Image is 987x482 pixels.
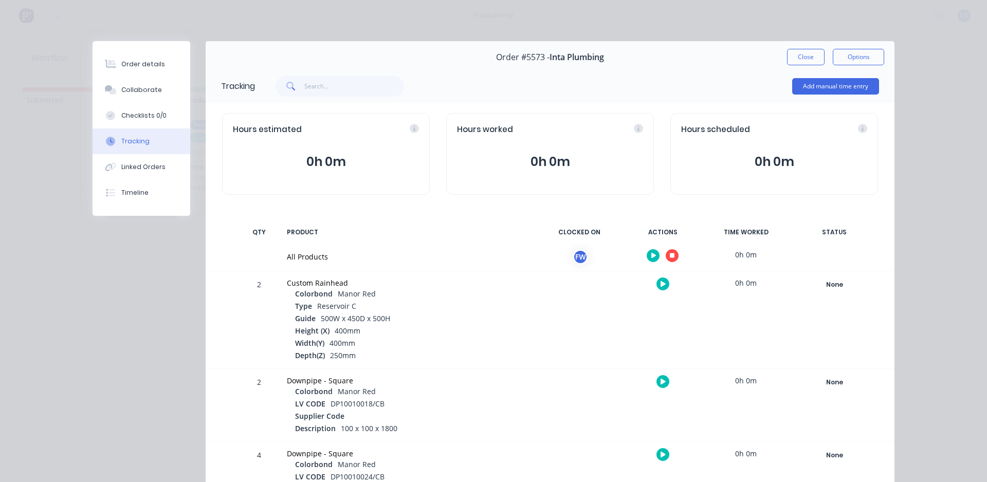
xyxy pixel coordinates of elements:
[93,128,190,154] button: Tracking
[93,103,190,128] button: Checklists 0/0
[295,313,316,324] span: Guide
[541,221,618,243] div: CLOCKED ON
[330,350,356,360] span: 250mm
[338,459,376,469] span: Manor Red
[317,301,356,311] span: Reservoir C
[624,221,701,243] div: ACTIONS
[244,221,275,243] div: QTY
[797,449,871,462] div: None
[295,338,324,348] span: Width(Y)
[797,278,871,291] div: None
[707,442,784,465] div: 0h 0m
[681,152,867,172] button: 0h 0m
[295,398,325,409] span: LV CODE
[792,78,879,95] button: Add manual time entry
[121,188,149,197] div: Timeline
[797,376,871,389] div: None
[496,52,550,62] span: Order #5573 -
[287,448,528,459] div: Downpipe - Square
[121,111,167,120] div: Checklists 0/0
[295,301,312,311] span: Type
[331,399,385,409] span: DP10010018/CB
[797,375,872,390] button: None
[295,350,325,361] span: Depth(Z)
[330,338,355,348] span: 400mm
[281,221,535,243] div: PRODUCT
[335,326,360,336] span: 400mm
[550,52,604,62] span: Inta Plumbing
[681,124,750,136] span: Hours scheduled
[787,49,825,65] button: Close
[121,162,166,172] div: Linked Orders
[295,288,333,299] span: Colorbond
[287,251,528,262] div: All Products
[707,221,784,243] div: TIME WORKED
[295,325,330,336] span: Height (X)
[93,77,190,103] button: Collaborate
[287,375,528,386] div: Downpipe - Square
[287,277,528,288] div: Custom Rainhead
[295,386,333,397] span: Colorbond
[338,386,376,396] span: Manor Red
[707,369,784,392] div: 0h 0m
[304,76,405,97] input: Search...
[797,448,872,462] button: None
[93,51,190,77] button: Order details
[233,124,302,136] span: Hours estimated
[121,85,162,95] div: Collaborate
[93,154,190,180] button: Linked Orders
[244,370,275,441] div: 2
[797,277,872,292] button: None
[221,80,255,92] div: Tracking
[295,411,344,421] span: Supplier Code
[707,243,784,266] div: 0h 0m
[331,472,385,481] span: DP10010024/CB
[457,152,643,172] button: 0h 0m
[457,124,513,136] span: Hours worked
[338,289,376,299] span: Manor Red
[573,249,588,265] div: FW
[341,423,397,433] span: 100 x 100 x 1800
[833,49,884,65] button: Options
[791,221,878,243] div: STATUS
[321,313,390,323] span: 500W x 450D x 500H
[295,459,333,470] span: Colorbond
[295,423,336,434] span: Description
[233,152,419,172] button: 0h 0m
[121,137,150,146] div: Tracking
[121,60,165,69] div: Order details
[244,273,275,368] div: 2
[93,180,190,206] button: Timeline
[707,271,784,294] div: 0h 0m
[295,471,325,482] span: LV CODE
